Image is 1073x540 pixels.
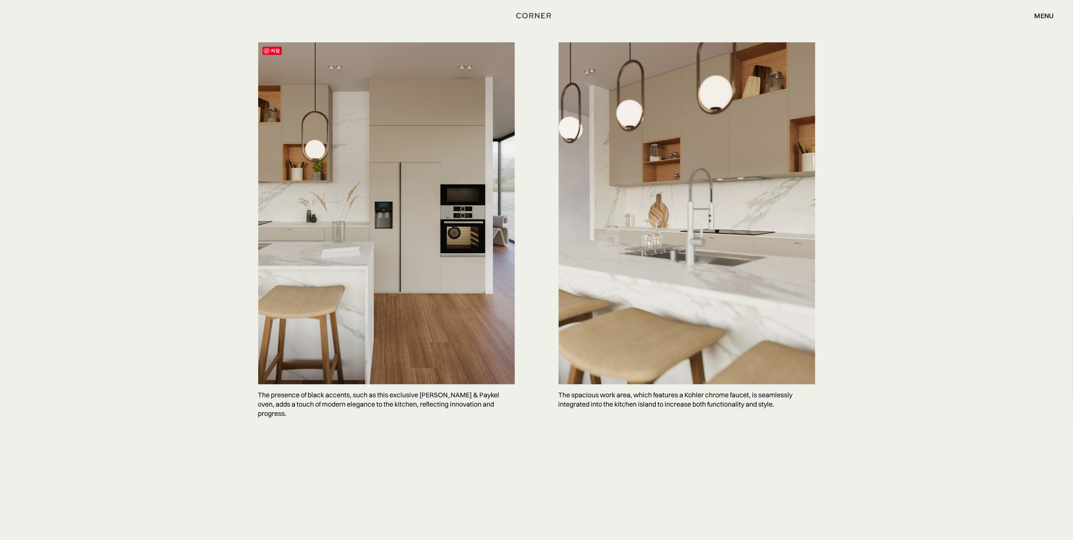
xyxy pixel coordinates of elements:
[1035,12,1054,19] div: menu
[559,384,815,415] p: The spacious work area, which features a Kohler chrome faucet, is seamlessly integrated into the ...
[496,10,577,21] a: home
[258,384,515,424] p: The presence of black accents, such as this exclusive [PERSON_NAME] & Paykel oven, adds a touch o...
[262,46,282,55] span: 저장
[1026,8,1054,23] div: menu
